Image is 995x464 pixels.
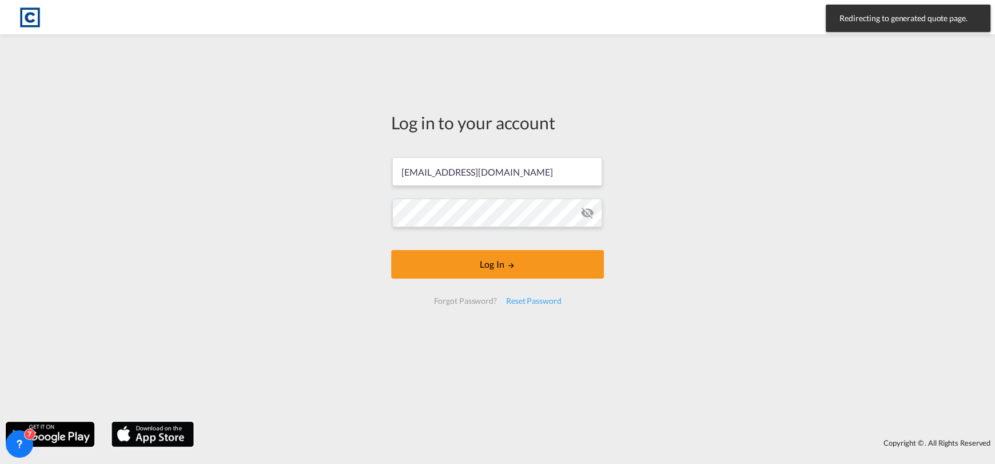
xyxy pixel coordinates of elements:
[502,291,566,311] div: Reset Password
[392,157,602,186] input: Enter email/phone number
[5,421,95,448] img: google.png
[200,433,995,453] div: Copyright © . All Rights Reserved
[580,206,594,220] md-icon: icon-eye-off
[110,421,195,448] img: apple.png
[391,250,604,279] button: LOGIN
[17,5,43,30] img: 1fdb9190129311efbfaf67cbb4249bed.jpeg
[429,291,501,311] div: Forgot Password?
[836,13,980,24] span: Redirecting to generated quote page.
[391,110,604,134] div: Log in to your account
